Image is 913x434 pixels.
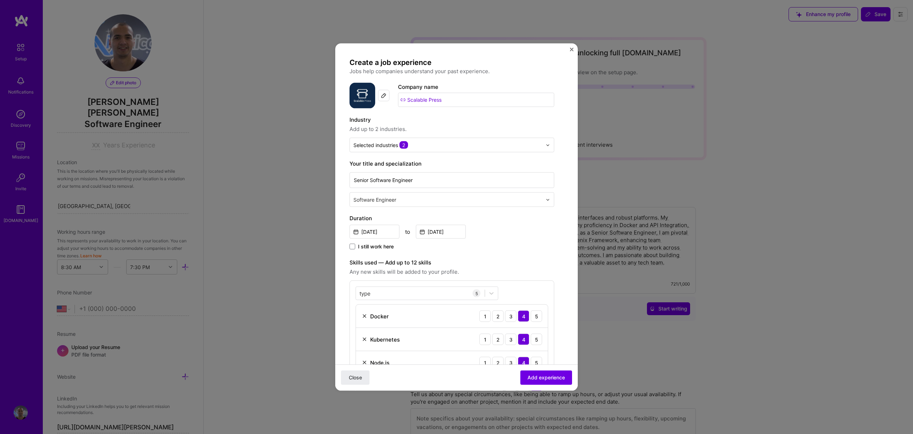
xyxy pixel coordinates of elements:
input: Date [416,225,466,239]
button: Close [341,370,369,385]
div: Node.js [370,359,389,366]
div: 5 [531,311,542,322]
input: Role name [350,172,554,188]
div: 2 [492,311,504,322]
div: 3 [505,357,516,368]
img: Remove [362,337,367,342]
div: 2 [492,334,504,345]
div: 4 [518,311,529,322]
div: 2 [492,357,504,368]
div: to [405,228,410,236]
div: 4 [518,357,529,368]
div: 1 [479,311,491,322]
button: Add experience [520,370,572,385]
img: Remove [362,360,367,365]
div: 5 [531,334,542,345]
span: Add experience [527,374,565,381]
img: drop icon [546,197,550,202]
h4: Create a job experience [350,58,554,67]
span: I still work here [358,243,394,250]
label: Your title and specialization [350,160,554,168]
div: Edit [378,90,389,101]
div: Selected industries [353,141,408,149]
input: Date [350,225,399,239]
span: 2 [399,141,408,149]
img: Edit [381,93,387,99]
img: drop icon [546,143,550,147]
div: 5 [531,357,542,368]
p: Jobs help companies understand your past experience. [350,67,554,76]
div: 5 [473,289,480,297]
div: 3 [505,311,516,322]
div: 1 [479,334,491,345]
span: Close [349,374,362,381]
img: Remove [362,313,367,319]
label: Industry [350,116,554,124]
div: 3 [505,334,516,345]
img: Company logo [350,83,375,108]
label: Duration [350,214,554,223]
button: Close [570,48,573,55]
div: Docker [370,312,389,320]
div: Kubernetes [370,335,400,343]
span: Add up to 2 industries. [350,125,554,133]
span: Any new skills will be added to your profile. [350,268,554,276]
div: 1 [479,357,491,368]
input: Search for a company... [398,93,554,107]
label: Skills used — Add up to 12 skills [350,258,554,267]
div: 4 [518,334,529,345]
label: Company name [398,84,438,90]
